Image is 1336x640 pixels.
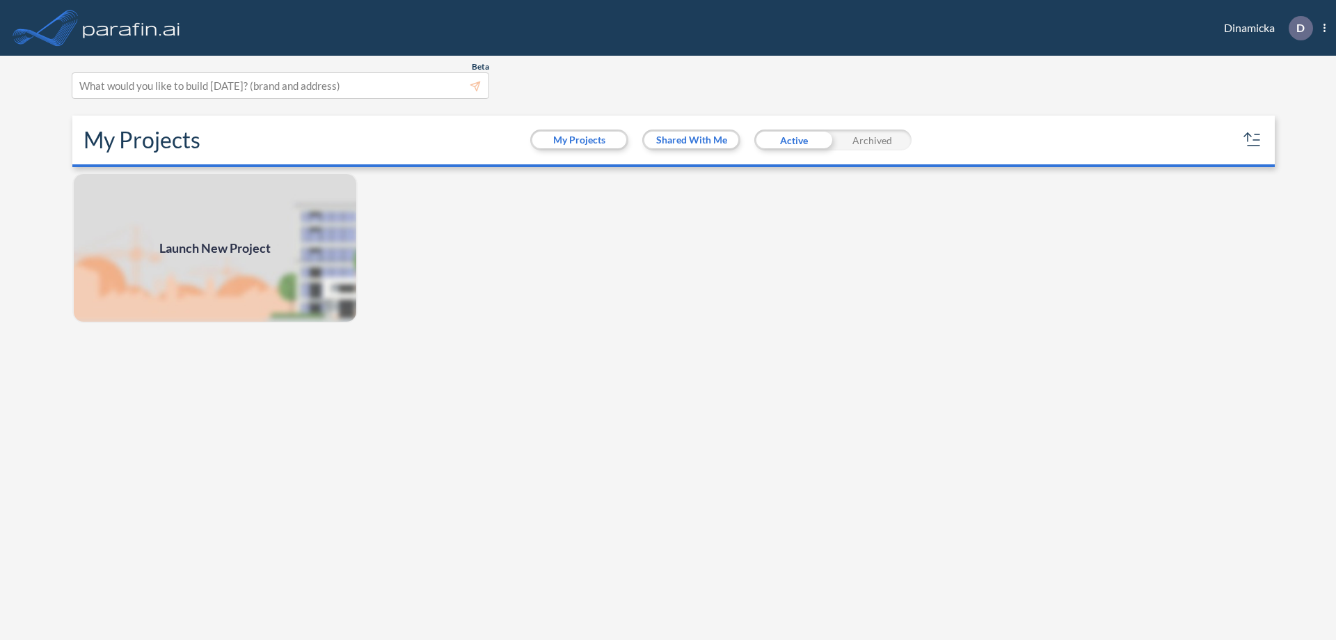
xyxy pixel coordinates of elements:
[472,61,489,72] span: Beta
[159,239,271,258] span: Launch New Project
[532,132,626,148] button: My Projects
[80,14,183,42] img: logo
[1203,16,1326,40] div: Dinamicka
[754,130,833,150] div: Active
[72,173,358,323] img: add
[72,173,358,323] a: Launch New Project
[1296,22,1305,34] p: D
[833,130,912,150] div: Archived
[1241,129,1264,151] button: sort
[83,127,200,153] h2: My Projects
[644,132,738,148] button: Shared With Me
